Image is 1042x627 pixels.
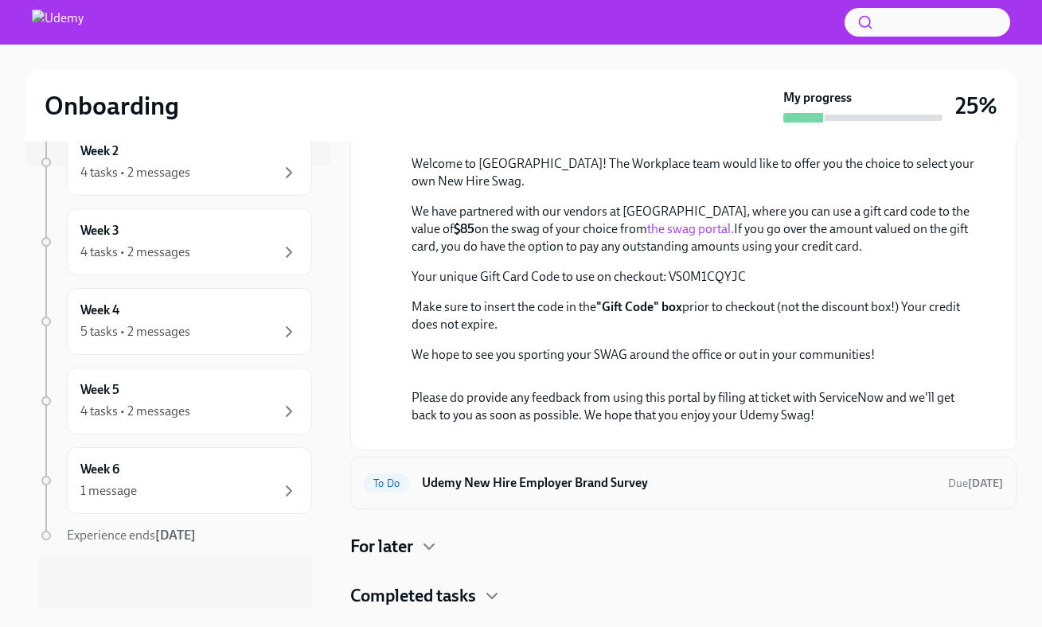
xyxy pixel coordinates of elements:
p: Please do provide any feedback from using this portal by filing at ticket with ServiceNow and we'... [412,389,978,424]
a: Week 61 message [38,447,312,514]
a: the swag portal. [647,221,734,236]
div: For later [350,535,1017,559]
div: 4 tasks • 2 messages [80,164,190,181]
span: Experience ends [67,528,196,543]
p: Welcome to [GEOGRAPHIC_DATA]! The Workplace team would like to offer you the choice to select you... [412,155,978,190]
strong: My progress [783,89,852,107]
h2: Onboarding [45,90,179,122]
strong: [DATE] [155,528,196,543]
strong: [DATE] [968,477,1003,490]
h3: 25% [955,92,997,120]
div: Completed tasks [350,584,1017,608]
a: Week 24 tasks • 2 messages [38,129,312,196]
h6: Week 4 [80,302,119,319]
a: Week 54 tasks • 2 messages [38,368,312,434]
div: 1 message [80,482,137,500]
h6: Week 6 [80,461,119,478]
a: Week 34 tasks • 2 messages [38,208,312,275]
strong: $85 [454,221,474,236]
span: October 11th, 2025 09:00 [948,476,1003,491]
h6: Week 2 [80,142,119,160]
p: Make sure to insert the code in the prior to checkout (not the discount box!) Your credit does no... [412,298,978,333]
a: Week 45 tasks • 2 messages [38,288,312,355]
span: To Do [364,477,409,489]
div: 4 tasks • 2 messages [80,243,190,261]
p: Your unique Gift Card Code to use on checkout: VS0M1CQYJC [412,268,978,286]
p: We hope to see you sporting your SWAG around the office or out in your communities! [412,346,978,364]
a: To DoUdemy New Hire Employer Brand SurveyDue[DATE] [364,470,1003,496]
p: We have partnered with our vendors at [GEOGRAPHIC_DATA], where you can use a gift card code to th... [412,203,978,255]
span: Due [948,477,1003,490]
h6: Week 3 [80,222,119,240]
h4: Completed tasks [350,584,476,608]
img: Udemy [32,10,84,35]
h6: Week 5 [80,381,119,399]
div: 5 tasks • 2 messages [80,323,190,341]
div: 4 tasks • 2 messages [80,403,190,420]
h4: For later [350,535,413,559]
h6: Udemy New Hire Employer Brand Survey [422,474,935,492]
strong: "Gift Code" box [596,299,682,314]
